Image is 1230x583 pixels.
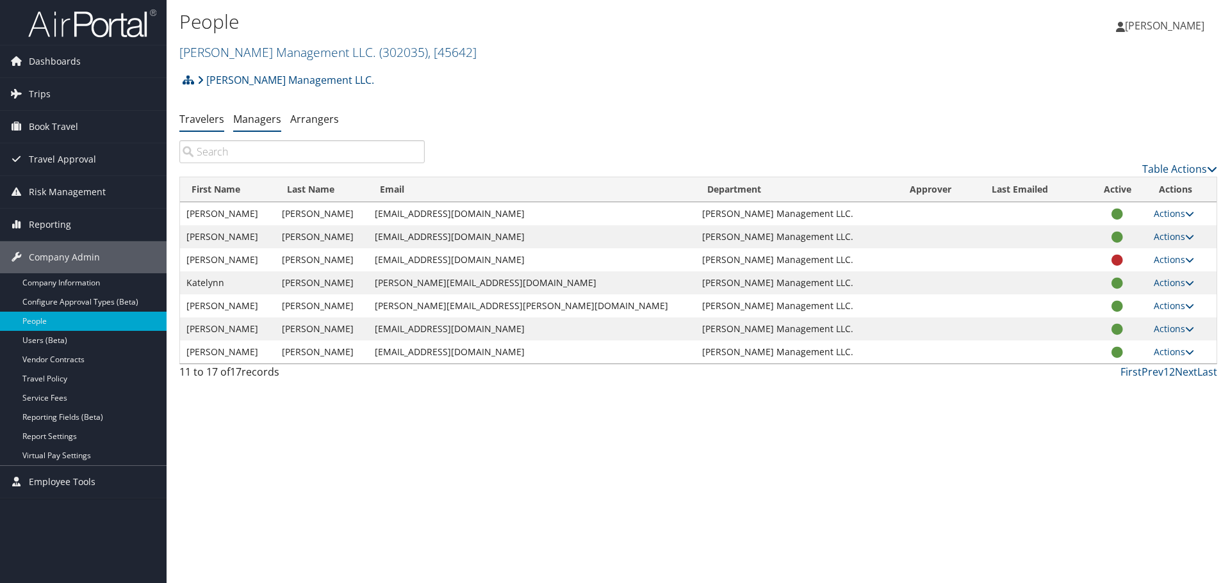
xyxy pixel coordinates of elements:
[230,365,242,379] span: 17
[180,225,275,248] td: [PERSON_NAME]
[275,271,368,294] td: [PERSON_NAME]
[1125,19,1204,33] span: [PERSON_NAME]
[180,202,275,225] td: [PERSON_NAME]
[275,225,368,248] td: [PERSON_NAME]
[179,140,425,163] input: Search
[179,8,871,35] h1: People
[1147,177,1217,202] th: Actions
[275,177,368,202] th: Last Name: activate to sort column descending
[29,45,81,77] span: Dashboards
[29,78,51,110] span: Trips
[29,143,96,175] span: Travel Approval
[1142,162,1217,176] a: Table Actions
[29,241,100,273] span: Company Admin
[1154,253,1194,266] a: Actions
[1163,365,1169,379] a: 1
[180,294,275,317] td: [PERSON_NAME]
[368,177,696,202] th: Email: activate to sort column ascending
[180,177,275,202] th: First Name: activate to sort column ascending
[1116,6,1217,45] a: [PERSON_NAME]
[179,112,224,126] a: Travelers
[696,317,898,340] td: [PERSON_NAME] Management LLC.
[1154,230,1194,243] a: Actions
[1169,365,1175,379] a: 2
[696,225,898,248] td: [PERSON_NAME] Management LLC.
[180,317,275,340] td: [PERSON_NAME]
[275,248,368,271] td: [PERSON_NAME]
[368,225,696,248] td: [EMAIL_ADDRESS][DOMAIN_NAME]
[29,176,106,208] span: Risk Management
[275,340,368,363] td: [PERSON_NAME]
[368,248,696,271] td: [EMAIL_ADDRESS][DOMAIN_NAME]
[696,294,898,317] td: [PERSON_NAME] Management LLC.
[428,44,477,61] span: , [ 45642 ]
[28,8,156,38] img: airportal-logo.png
[379,44,428,61] span: ( 302035 )
[1154,276,1194,289] a: Actions
[1142,365,1163,379] a: Prev
[275,202,368,225] td: [PERSON_NAME]
[275,317,368,340] td: [PERSON_NAME]
[29,111,78,143] span: Book Travel
[898,177,980,202] th: Approver
[980,177,1088,202] th: Last Emailed: activate to sort column ascending
[29,466,95,498] span: Employee Tools
[1154,323,1194,335] a: Actions
[197,67,374,93] a: [PERSON_NAME] Management LLC.
[233,112,281,126] a: Managers
[1120,365,1142,379] a: First
[1088,177,1147,202] th: Active: activate to sort column ascending
[368,271,696,294] td: [PERSON_NAME][EMAIL_ADDRESS][DOMAIN_NAME]
[696,177,898,202] th: Department: activate to sort column ascending
[290,112,339,126] a: Arrangers
[1197,365,1217,379] a: Last
[180,340,275,363] td: [PERSON_NAME]
[179,364,425,386] div: 11 to 17 of records
[1154,346,1194,358] a: Actions
[696,271,898,294] td: [PERSON_NAME] Management LLC.
[1175,365,1197,379] a: Next
[368,294,696,317] td: [PERSON_NAME][EMAIL_ADDRESS][PERSON_NAME][DOMAIN_NAME]
[696,340,898,363] td: [PERSON_NAME] Management LLC.
[696,248,898,271] td: [PERSON_NAME] Management LLC.
[1154,207,1194,220] a: Actions
[1154,299,1194,312] a: Actions
[368,317,696,340] td: [EMAIL_ADDRESS][DOMAIN_NAME]
[29,209,71,241] span: Reporting
[180,248,275,271] td: [PERSON_NAME]
[368,340,696,363] td: [EMAIL_ADDRESS][DOMAIN_NAME]
[368,202,696,225] td: [EMAIL_ADDRESS][DOMAIN_NAME]
[275,294,368,317] td: [PERSON_NAME]
[696,202,898,225] td: [PERSON_NAME] Management LLC.
[179,44,477,61] a: [PERSON_NAME] Management LLC.
[180,271,275,294] td: Katelynn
